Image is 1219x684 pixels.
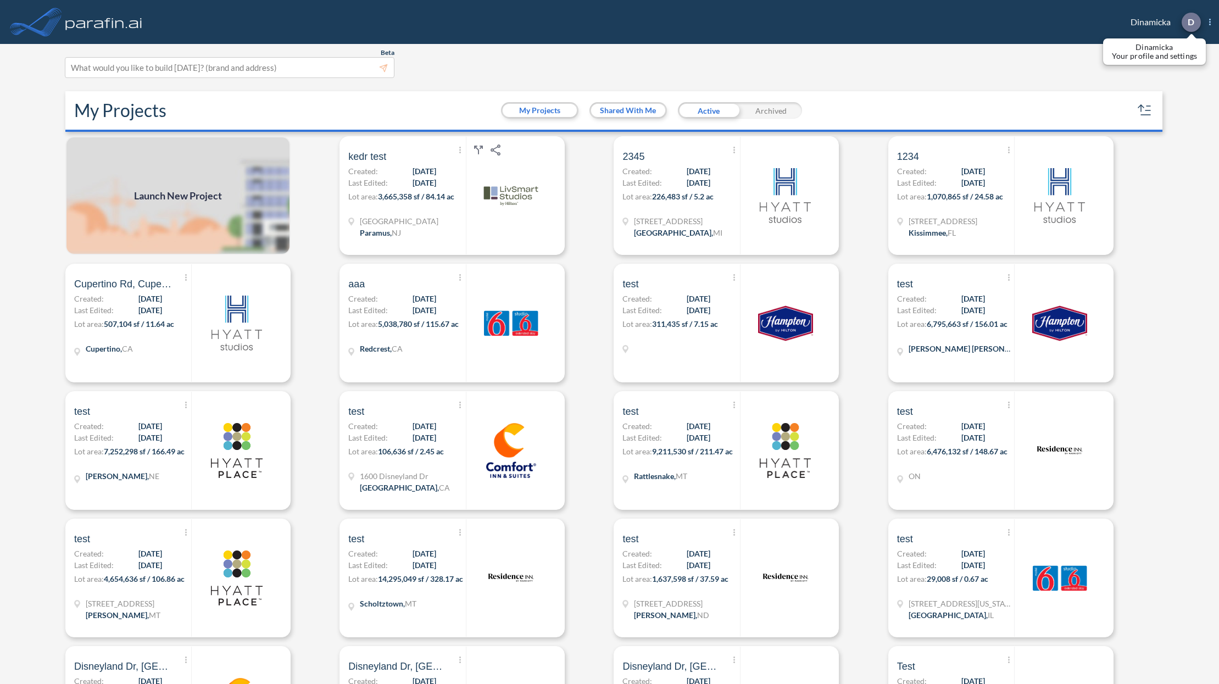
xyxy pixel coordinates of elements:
[652,447,733,456] span: 9,211,530 sf / 211.47 ac
[758,423,813,478] img: logo
[740,102,802,119] div: Archived
[909,598,1013,609] span: 4239 S Michigan Ave
[74,574,104,583] span: Lot area:
[676,471,687,481] span: MT
[622,574,652,583] span: Lot area:
[622,293,652,304] span: Created:
[149,610,160,620] span: MT
[378,192,454,201] span: 3,665,358 sf / 84.14 ac
[948,228,956,237] span: FL
[897,447,927,456] span: Lot area:
[634,610,697,620] span: [PERSON_NAME] ,
[687,165,710,177] span: [DATE]
[897,548,927,559] span: Created:
[634,470,687,482] div: Rattlesnake, MT
[74,532,90,546] span: test
[360,470,450,482] span: 1600 Disneyland Dr
[138,293,162,304] span: [DATE]
[652,319,718,329] span: 311,435 sf / 7.15 ac
[74,420,104,432] span: Created:
[622,660,721,673] span: Disneyland Dr, Anaheim, CA
[483,168,538,223] img: logo
[897,559,937,571] span: Last Edited:
[348,277,365,291] span: aaa
[1136,102,1154,119] button: sort
[687,293,710,304] span: [DATE]
[1112,52,1197,60] p: Your profile and settings
[1112,43,1197,52] p: Dinamicka
[609,264,883,382] a: testCreated:[DATE]Last Edited:[DATE]Lot area:311,435 sf / 7.15 aclogo
[74,559,114,571] span: Last Edited:
[884,391,1158,510] a: testCreated:[DATE]Last Edited:[DATE]Lot area:6,476,132 sf / 148.67 acONlogo
[138,559,162,571] span: [DATE]
[63,11,144,33] img: logo
[591,104,665,117] button: Shared With Me
[927,319,1008,329] span: 6,795,663 sf / 156.01 ac
[961,293,985,304] span: [DATE]
[1114,13,1211,32] div: Dinamicka
[897,165,927,177] span: Created:
[622,192,652,201] span: Lot area:
[378,319,459,329] span: 5,038,780 sf / 115.67 ac
[348,574,378,583] span: Lot area:
[348,293,378,304] span: Created:
[897,405,913,418] span: test
[897,319,927,329] span: Lot area:
[897,277,913,291] span: test
[209,550,264,605] img: logo
[897,150,919,163] span: 1234
[927,574,988,583] span: 29,008 sf / 0.67 ac
[1032,423,1087,478] img: logo
[74,432,114,443] span: Last Edited:
[622,319,652,329] span: Lot area:
[134,188,222,203] span: Launch New Project
[360,227,401,238] div: Paramus, NJ
[687,432,710,443] span: [DATE]
[909,470,921,482] div: ON
[348,660,447,673] span: Disneyland Dr, Anaheim, CA
[634,471,676,481] span: Rattlesnake ,
[86,344,122,353] span: Cupertino ,
[138,548,162,559] span: [DATE]
[360,228,392,237] span: Paramus ,
[74,293,104,304] span: Created:
[392,344,403,353] span: CA
[378,447,444,456] span: 106,636 sf / 2.45 ac
[348,304,388,316] span: Last Edited:
[74,100,166,121] h2: My Projects
[634,609,709,621] div: Hettinger, ND
[687,559,710,571] span: [DATE]
[149,471,159,481] span: NE
[405,599,416,608] span: MT
[897,304,937,316] span: Last Edited:
[909,471,921,481] span: ON
[622,277,638,291] span: test
[961,177,985,188] span: [DATE]
[348,319,378,329] span: Lot area:
[413,548,436,559] span: [DATE]
[348,192,378,201] span: Lot area:
[74,548,104,559] span: Created:
[348,177,388,188] span: Last Edited:
[483,296,538,351] img: logo
[348,405,364,418] span: test
[884,519,1158,637] a: testCreated:[DATE]Last Edited:[DATE]Lot area:29,008 sf / 0.67 ac[STREET_ADDRESS][US_STATE][GEOGRA...
[104,574,185,583] span: 4,654,636 sf / 106.86 ac
[381,48,394,57] span: Beta
[413,177,436,188] span: [DATE]
[897,532,913,546] span: test
[138,304,162,316] span: [DATE]
[622,177,662,188] span: Last Edited:
[348,532,364,546] span: test
[360,344,392,353] span: Redcrest ,
[360,483,439,492] span: [GEOGRAPHIC_DATA] ,
[909,227,956,238] div: Kissimmee, FL
[348,165,378,177] span: Created:
[634,227,722,238] div: South Haven, MI
[609,391,883,510] a: testCreated:[DATE]Last Edited:[DATE]Lot area:9,211,530 sf / 211.47 acRattlesnake,MTlogo
[927,192,1003,201] span: 1,070,865 sf / 24.58 ac
[622,447,652,456] span: Lot area:
[622,532,638,546] span: test
[378,574,463,583] span: 14,295,049 sf / 328.17 ac
[104,319,174,329] span: 507,104 sf / 11.64 ac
